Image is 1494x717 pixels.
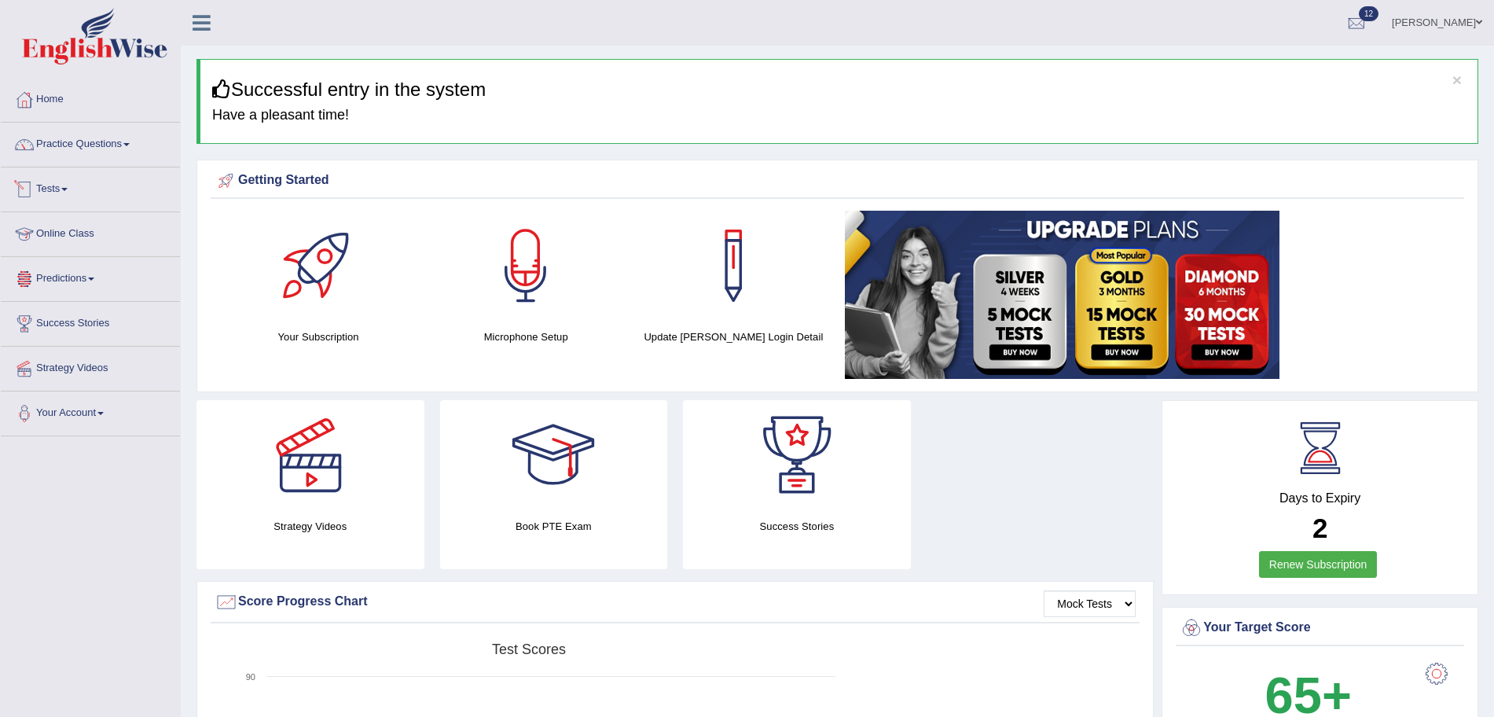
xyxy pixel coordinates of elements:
[215,590,1136,614] div: Score Progress Chart
[212,108,1466,123] h4: Have a pleasant time!
[1,257,180,296] a: Predictions
[1,78,180,117] a: Home
[1,167,180,207] a: Tests
[196,518,424,535] h4: Strategy Videos
[1359,6,1378,21] span: 12
[430,329,622,345] h4: Microphone Setup
[222,329,414,345] h4: Your Subscription
[1,212,180,252] a: Online Class
[845,211,1279,379] img: small5.jpg
[1,123,180,162] a: Practice Questions
[1,302,180,341] a: Success Stories
[1,392,180,431] a: Your Account
[683,518,911,535] h4: Success Stories
[637,329,829,345] h4: Update [PERSON_NAME] Login Detail
[1180,616,1460,640] div: Your Target Score
[1452,72,1462,88] button: ×
[492,642,566,657] tspan: Test scores
[1,347,180,386] a: Strategy Videos
[1259,551,1378,578] a: Renew Subscription
[246,672,255,682] text: 90
[212,79,1466,100] h3: Successful entry in the system
[1312,513,1327,543] b: 2
[1180,491,1460,506] h4: Days to Expiry
[440,518,668,535] h4: Book PTE Exam
[215,169,1460,193] div: Getting Started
